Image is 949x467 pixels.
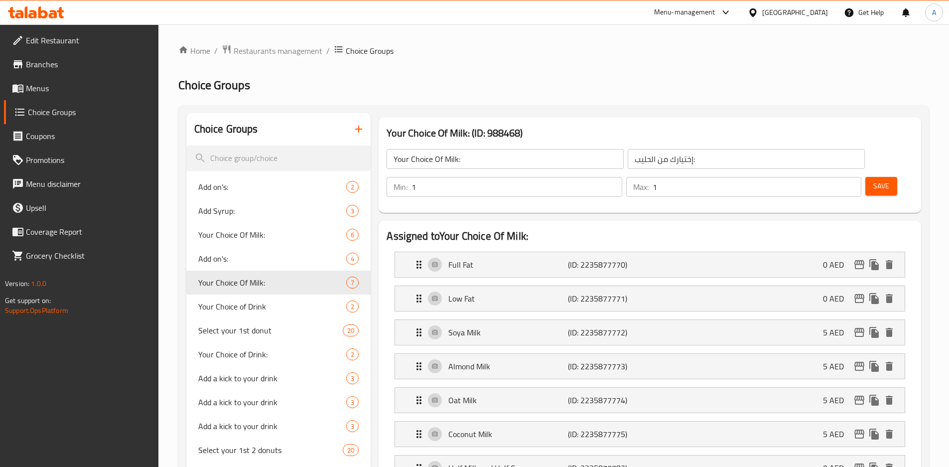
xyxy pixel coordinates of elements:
p: 5 AED [823,394,852,406]
span: Save [873,180,889,192]
span: Grocery Checklist [26,250,150,262]
button: duplicate [867,427,882,442]
span: 3 [347,398,358,407]
li: Expand [387,383,913,417]
div: Choices [346,253,359,265]
p: (ID: 2235877772) [568,326,648,338]
div: Expand [395,388,905,413]
p: Soya Milk [448,326,567,338]
span: Add a kick to your drink [198,396,347,408]
span: Restaurants management [234,45,322,57]
button: duplicate [867,393,882,408]
a: Coupons [4,124,158,148]
button: duplicate [867,291,882,306]
a: Home [178,45,210,57]
a: Promotions [4,148,158,172]
li: Expand [387,248,913,282]
span: 3 [347,206,358,216]
div: Add a kick to your drink3 [186,414,371,438]
a: Branches [4,52,158,76]
button: duplicate [867,257,882,272]
nav: breadcrumb [178,44,929,57]
a: Grocery Checklist [4,244,158,268]
span: Promotions [26,154,150,166]
button: edit [852,291,867,306]
div: Expand [395,252,905,277]
li: Expand [387,417,913,451]
div: Choices [346,229,359,241]
li: / [214,45,218,57]
span: Choice Groups [178,74,250,96]
span: Your Choice of Drink: [198,348,347,360]
span: Your Choice of Drink [198,301,347,312]
div: Select your 1st 2 donuts20 [186,438,371,462]
span: Edit Restaurant [26,34,150,46]
h3: Your Choice Of Milk: (ID: 988468) [387,125,913,141]
p: (ID: 2235877770) [568,259,648,271]
button: delete [882,291,897,306]
a: Restaurants management [222,44,322,57]
p: (ID: 2235877773) [568,360,648,372]
span: 7 [347,278,358,288]
a: Menus [4,76,158,100]
div: Choices [346,372,359,384]
a: Upsell [4,196,158,220]
p: Full Fat [448,259,567,271]
button: delete [882,427,897,442]
span: 2 [347,182,358,192]
li: Expand [387,349,913,383]
div: Choices [343,324,359,336]
div: Add on's:4 [186,247,371,271]
p: 0 AED [823,259,852,271]
span: Version: [5,277,29,290]
p: 5 AED [823,326,852,338]
span: Choice Groups [28,106,150,118]
button: duplicate [867,359,882,374]
h2: Choice Groups [194,122,258,137]
span: Upsell [26,202,150,214]
button: delete [882,393,897,408]
span: Your Choice Of Milk: [198,277,347,289]
button: edit [852,359,867,374]
p: Low Fat [448,293,567,305]
div: Choices [343,444,359,456]
div: Expand [395,422,905,447]
div: Add a kick to your drink3 [186,390,371,414]
div: Your Choice of Drink2 [186,295,371,318]
span: Menu disclaimer [26,178,150,190]
div: Expand [395,320,905,345]
div: Choices [346,420,359,432]
span: Select your 1st donut [198,324,343,336]
button: edit [852,325,867,340]
div: Your Choice of Drink:2 [186,342,371,366]
div: Expand [395,354,905,379]
span: 4 [347,254,358,264]
div: Choices [346,181,359,193]
button: delete [882,257,897,272]
button: delete [882,325,897,340]
a: Edit Restaurant [4,28,158,52]
div: Add Syrup:3 [186,199,371,223]
p: (ID: 2235877771) [568,293,648,305]
span: Choice Groups [346,45,394,57]
span: Get support on: [5,294,51,307]
h2: Assigned to Your Choice Of Milk: [387,229,913,244]
button: delete [882,359,897,374]
li: / [326,45,330,57]
button: edit [852,427,867,442]
span: Add on's: [198,181,347,193]
p: Oat Milk [448,394,567,406]
div: Add on's:2 [186,175,371,199]
button: Save [865,177,897,195]
span: 1.0.0 [31,277,46,290]
div: Choices [346,301,359,312]
span: 6 [347,230,358,240]
div: Choices [346,348,359,360]
p: (ID: 2235877775) [568,428,648,440]
span: 2 [347,302,358,311]
p: (ID: 2235877774) [568,394,648,406]
span: 3 [347,422,358,431]
a: Menu disclaimer [4,172,158,196]
button: edit [852,257,867,272]
a: Support.OpsPlatform [5,304,68,317]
